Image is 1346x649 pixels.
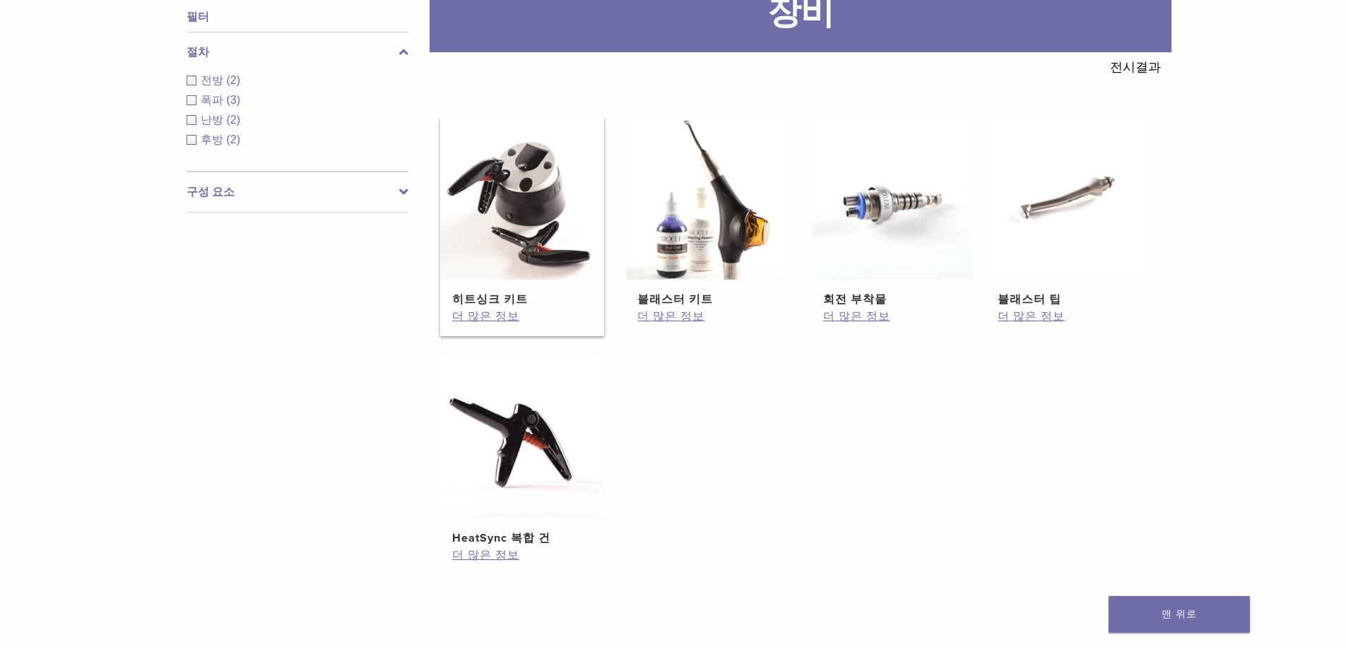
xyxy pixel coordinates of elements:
font: 블래스터 팁 [998,292,1061,306]
font: 블래스터 키트 [637,292,713,306]
a: 맨 위로 [1109,596,1250,633]
font: 더 많은 정보 [637,309,704,323]
a: HeatSync 복합 건HeatSync 복합 건 [440,356,605,547]
font: (2) [227,74,241,86]
a: 더 많은 정보 [998,308,1138,325]
a: 블래스터 팁블래스터 팁 [986,117,1150,308]
a: 히트싱크 키트히트싱크 키트 [440,117,605,308]
a: 더 많은 정보 [452,547,592,564]
a: 회전 부착물회전 부착물 [811,117,976,308]
font: (2) [227,133,241,145]
font: 전방 [201,74,223,86]
font: HeatSync 복합 건 [452,531,550,545]
font: 더 많은 정보 [452,548,519,562]
font: (2) [227,114,241,126]
font: (3) [227,94,241,106]
font: 전시 [1110,59,1135,75]
font: 절차 [187,46,209,58]
img: 블래스터 팁 [986,117,1149,280]
font: 더 많은 정보 [823,309,890,323]
font: 히트싱크 키트 [452,292,528,306]
a: 더 많은 정보 [452,308,592,325]
img: HeatSync 복합 건 [441,356,603,518]
font: 맨 위로 [1162,608,1197,620]
font: 회전 부착물 [823,292,887,306]
font: 필터 [187,10,209,24]
img: 블래스터 키트 [626,117,789,280]
a: 더 많은 정보 [823,308,963,325]
img: 히트싱크 키트 [441,117,603,280]
font: 결과 [1135,59,1161,75]
a: 더 많은 정보 [637,308,777,325]
font: 더 많은 정보 [452,309,519,323]
font: 난방 [201,114,223,126]
font: 더 많은 정보 [998,309,1065,323]
font: 후방 [201,133,223,145]
font: 구성 요소 [187,186,235,198]
font: 폭파 [201,94,223,106]
img: 회전 부착물 [812,117,974,280]
a: 블래스터 키트블래스터 키트 [625,117,790,308]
